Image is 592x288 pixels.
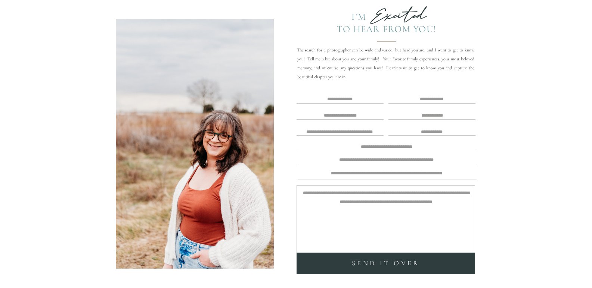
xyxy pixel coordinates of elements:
[297,45,474,73] p: The search for a photographer can be wide and varied, but here you are, and I want to get to know...
[341,11,367,22] div: I'm
[371,4,427,26] b: Excited
[298,257,474,269] a: SEND it over
[331,23,441,34] div: To Hear from you!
